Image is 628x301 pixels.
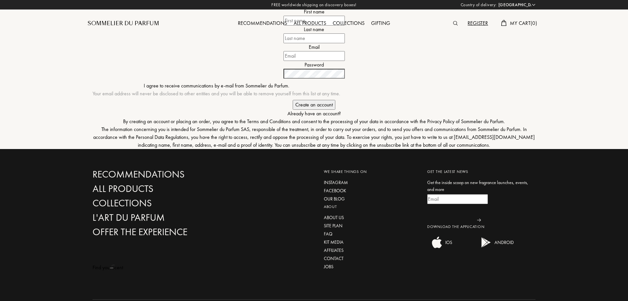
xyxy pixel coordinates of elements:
div: Find your scent [93,264,123,272]
div: Recommendations [235,19,290,28]
div: Your email address will never be disclosed to other entities and you will be able to remove yours... [93,90,340,98]
a: Gifting [368,20,393,27]
a: Our blog [324,196,417,202]
a: ios appIOS [427,244,452,250]
a: Offer the experience [93,226,234,238]
img: search_icn.svg [453,21,458,26]
div: animation [107,261,120,274]
img: news_send.svg [477,218,481,222]
div: We share things on [324,169,417,175]
a: Collections [329,20,368,27]
a: L'Art du Parfum [93,212,234,223]
input: Create an account [293,100,335,110]
div: By creating an account or placing an order, you agree to the Terms and Conditions and consent to ... [93,118,535,149]
input: Email [427,194,488,204]
div: Get the inside scoop on new fragrance launches, events, and more [427,179,531,193]
a: Jobs [324,263,417,270]
a: Affiliates [324,247,417,254]
a: Instagram [324,179,417,186]
div: IOS [444,236,452,249]
img: valide.svg [312,73,316,76]
a: All products [290,20,329,27]
input: Email [283,51,345,61]
span: Country of delivery: [461,2,497,8]
a: Recommendations [93,169,234,180]
div: About [324,204,417,210]
a: FAQ [324,231,417,237]
a: Collections [93,198,234,209]
div: Password [93,61,535,69]
a: Contact [324,255,417,262]
a: Site plan [324,222,417,229]
img: ios app [430,236,444,249]
a: Register [464,20,491,27]
a: Recommendations [235,20,290,27]
a: android appANDROID [476,244,514,250]
a: Sommelier du Parfum [88,20,159,28]
span: My Cart ( 0 ) [510,20,537,27]
img: android app [480,236,493,249]
div: Email [93,43,535,51]
div: Register [464,19,491,28]
input: Last name [283,33,345,43]
div: Get the latest news [427,169,531,175]
div: Download the application [427,224,531,230]
a: All products [93,183,234,195]
div: Collections [329,19,368,28]
a: Already have an account? [93,110,535,118]
div: All products [290,19,329,28]
img: cart.svg [501,20,506,26]
a: Kit media [324,239,417,246]
a: Facebook [324,187,417,194]
div: I agree to receive communications by e-mail from Sommelier du Parfum. [93,82,340,90]
div: ANDROID [493,236,514,249]
div: Gifting [368,19,393,28]
a: About us [324,214,417,221]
